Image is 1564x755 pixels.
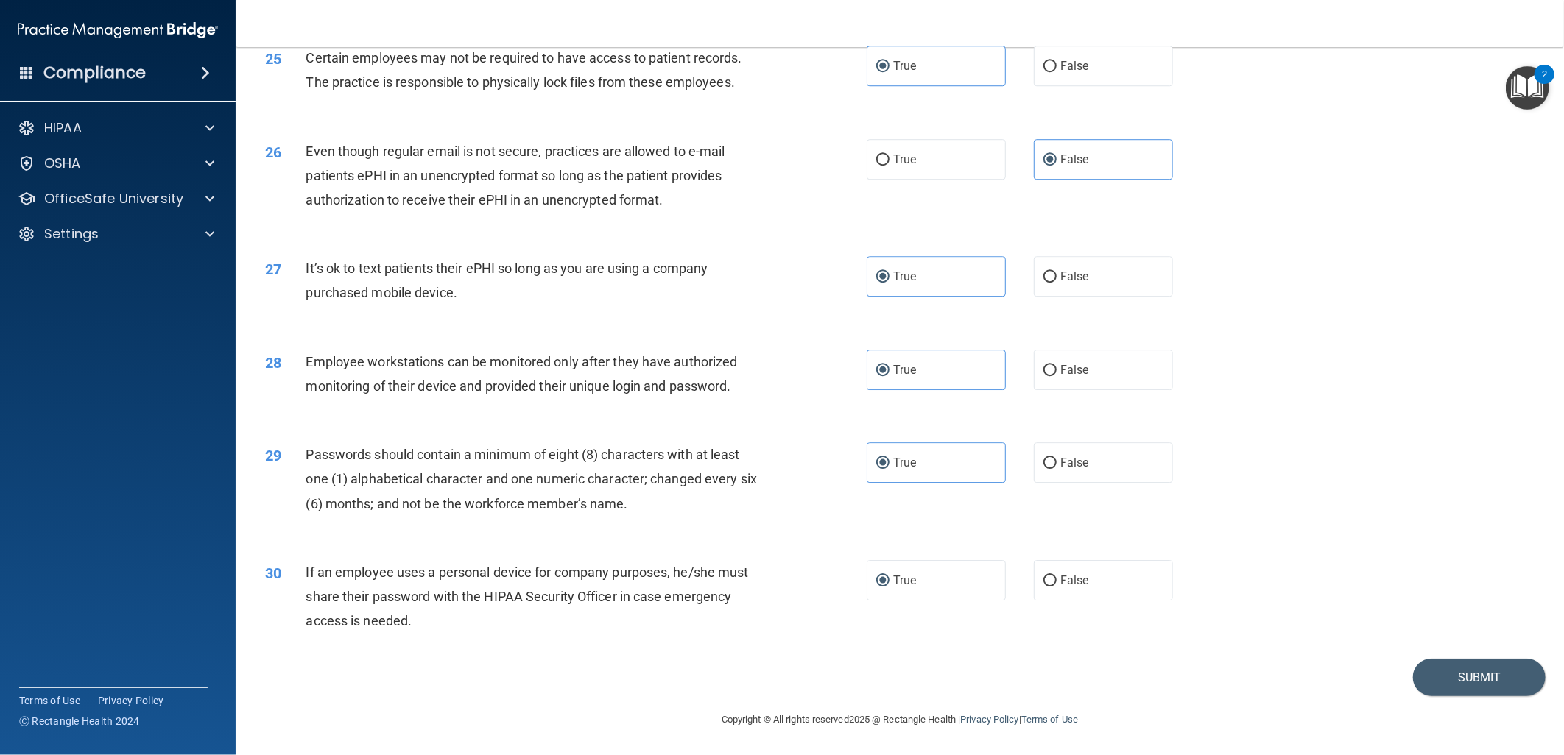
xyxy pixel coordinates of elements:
[893,152,916,166] span: True
[1021,714,1078,725] a: Terms of Use
[876,61,890,72] input: True
[265,143,281,161] span: 26
[306,143,725,208] span: Even though regular email is not secure, practices are allowed to e-mail patients ePHI in an unen...
[1043,155,1057,166] input: False
[306,260,708,300] span: It’s ok to text patients their ePHI so long as you are using a company purchased mobile device.
[1060,573,1089,587] span: False
[1043,575,1057,586] input: False
[265,564,281,582] span: 30
[876,365,890,376] input: True
[18,119,214,137] a: HIPAA
[306,50,742,90] span: Certain employees may not be required to have access to patient records. The practice is responsi...
[1043,365,1057,376] input: False
[43,63,146,83] h4: Compliance
[19,714,140,729] span: Ⓒ Rectangle Health 2024
[18,155,214,172] a: OSHA
[18,15,218,45] img: PMB logo
[44,155,81,172] p: OSHA
[1542,74,1547,93] div: 2
[893,363,916,377] span: True
[18,190,214,208] a: OfficeSafe University
[44,225,99,243] p: Settings
[1043,272,1057,283] input: False
[876,272,890,283] input: True
[1060,59,1089,73] span: False
[893,456,916,469] span: True
[893,59,916,73] span: True
[306,354,738,394] span: Employee workstations can be monitored only after they have authorized monitoring of their device...
[876,458,890,469] input: True
[893,269,916,283] span: True
[44,190,183,208] p: OfficeSafe University
[98,693,164,708] a: Privacy Policy
[265,260,281,278] span: 27
[893,573,916,587] span: True
[1506,66,1549,110] button: Open Resource Center, 2 new notifications
[1060,363,1089,377] span: False
[265,354,281,372] span: 28
[1043,458,1057,469] input: False
[960,714,1018,725] a: Privacy Policy
[1060,456,1089,469] span: False
[1060,269,1089,283] span: False
[1311,652,1546,709] iframe: Drift Widget Chat Controller
[876,155,890,166] input: True
[631,696,1169,743] div: Copyright © All rights reserved 2025 @ Rectangle Health | |
[18,225,214,243] a: Settings
[44,119,82,137] p: HIPAA
[1043,61,1057,72] input: False
[1060,152,1089,166] span: False
[876,575,890,586] input: True
[306,564,749,628] span: If an employee uses a personal device for company purposes, he/she must share their password with...
[265,447,281,464] span: 29
[306,447,758,511] span: Passwords should contain a minimum of eight (8) characters with at least one (1) alphabetical cha...
[19,693,80,708] a: Terms of Use
[265,50,281,68] span: 25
